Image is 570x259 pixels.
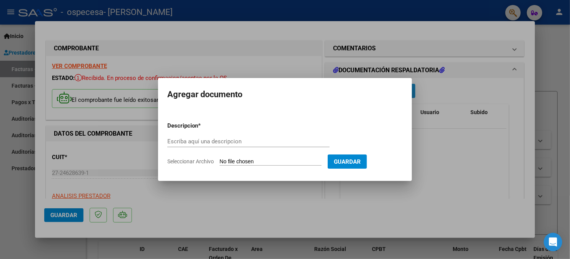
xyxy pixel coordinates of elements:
button: Guardar [328,154,367,169]
h2: Agregar documento [167,87,403,102]
div: Open Intercom Messenger [544,233,562,251]
span: Seleccionar Archivo [167,158,214,164]
span: Guardar [334,158,361,165]
p: Descripcion [167,121,238,130]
